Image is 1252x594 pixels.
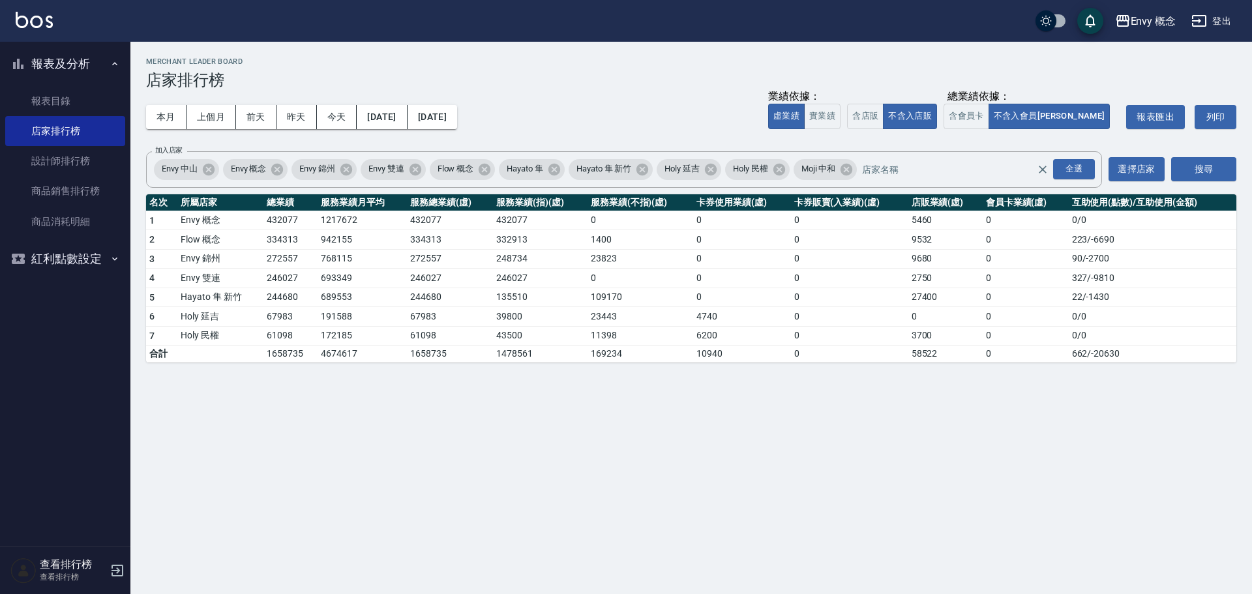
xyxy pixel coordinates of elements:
th: 卡券販賣(入業績)(虛) [791,194,908,211]
button: 紅利點數設定 [5,242,125,276]
div: Holy 民權 [725,159,790,180]
td: 0 [693,249,791,269]
td: 246027 [263,269,318,288]
button: 昨天 [276,105,317,129]
button: 不含入會員[PERSON_NAME] [989,104,1110,129]
td: 109170 [588,288,693,307]
div: 全選 [1053,159,1095,179]
td: 0 [693,288,791,307]
button: 列印 [1195,105,1236,129]
span: Hayato 隼 新竹 [569,162,639,175]
span: Envy 中山 [154,162,205,175]
td: 1217672 [318,211,407,230]
td: 1658735 [263,346,318,363]
span: Flow 概念 [430,162,482,175]
span: Moji 中和 [794,162,844,175]
div: 總業績依據： [947,90,1010,104]
td: 4674617 [318,346,407,363]
td: 0 [983,346,1069,363]
td: 0 [693,211,791,230]
th: 所屬店家 [177,194,263,211]
td: 327 / -9810 [1069,269,1236,288]
span: 1 [149,215,155,226]
td: 172185 [318,326,407,346]
button: save [1077,8,1103,34]
td: 0 / 0 [1069,307,1236,327]
td: 244680 [407,288,493,307]
td: 90 / -2700 [1069,249,1236,269]
button: [DATE] [408,105,457,129]
td: 223 / -6690 [1069,230,1236,250]
td: 0 [791,230,908,250]
table: a dense table [146,194,1236,363]
button: 上個月 [186,105,236,129]
td: 272557 [407,249,493,269]
span: 6 [149,311,155,321]
th: 服務總業績(虛) [407,194,493,211]
h5: 查看排行榜 [40,558,106,571]
h2: Merchant Leader Board [146,57,1236,66]
td: 0 [791,326,908,346]
td: 169234 [588,346,693,363]
td: 432077 [493,211,587,230]
th: 店販業績(虛) [908,194,983,211]
button: 選擇店家 [1109,157,1165,181]
a: 商品銷售排行榜 [5,176,125,206]
td: 0 [693,269,791,288]
td: Holy 民權 [177,326,263,346]
td: 67983 [263,307,318,327]
td: 5460 [908,211,983,230]
td: 61098 [263,326,318,346]
td: Flow 概念 [177,230,263,250]
div: Hayato 隼 [499,159,565,180]
button: 不含入店販 [883,104,937,129]
td: 23443 [588,307,693,327]
label: 加入店家 [155,145,183,155]
td: 942155 [318,230,407,250]
span: 7 [149,331,155,341]
td: 1400 [588,230,693,250]
div: Moji 中和 [794,159,857,180]
td: 334313 [263,230,318,250]
td: Envy 錦州 [177,249,263,269]
td: 0 [693,230,791,250]
th: 名次 [146,194,177,211]
span: 3 [149,254,155,264]
td: 0 [791,269,908,288]
button: [DATE] [357,105,407,129]
img: Logo [16,12,53,28]
td: 43500 [493,326,587,346]
td: 61098 [407,326,493,346]
a: 報表目錄 [5,86,125,116]
td: 0 [983,249,1069,269]
button: 報表及分析 [5,47,125,81]
td: 27400 [908,288,983,307]
div: 業績依據： [768,90,841,104]
span: Envy 錦州 [291,162,343,175]
td: 0 [908,307,983,327]
span: 4 [149,273,155,283]
td: 334313 [407,230,493,250]
td: 4740 [693,307,791,327]
td: 768115 [318,249,407,269]
td: 58522 [908,346,983,363]
th: 服務業績(不指)(虛) [588,194,693,211]
td: Holy 延吉 [177,307,263,327]
div: Envy 中山 [154,159,219,180]
div: Envy 概念 [1131,13,1176,29]
button: Open [1051,156,1097,182]
td: 0 [983,307,1069,327]
td: 0 [983,230,1069,250]
div: Hayato 隼 新竹 [569,159,653,180]
button: 今天 [317,105,357,129]
td: 432077 [407,211,493,230]
a: 商品消耗明細 [5,207,125,237]
span: 2 [149,234,155,245]
span: Envy 雙連 [361,162,412,175]
td: 0 [983,211,1069,230]
td: 191588 [318,307,407,327]
td: 3700 [908,326,983,346]
td: 0 [983,326,1069,346]
td: Hayato 隼 新竹 [177,288,263,307]
td: 244680 [263,288,318,307]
